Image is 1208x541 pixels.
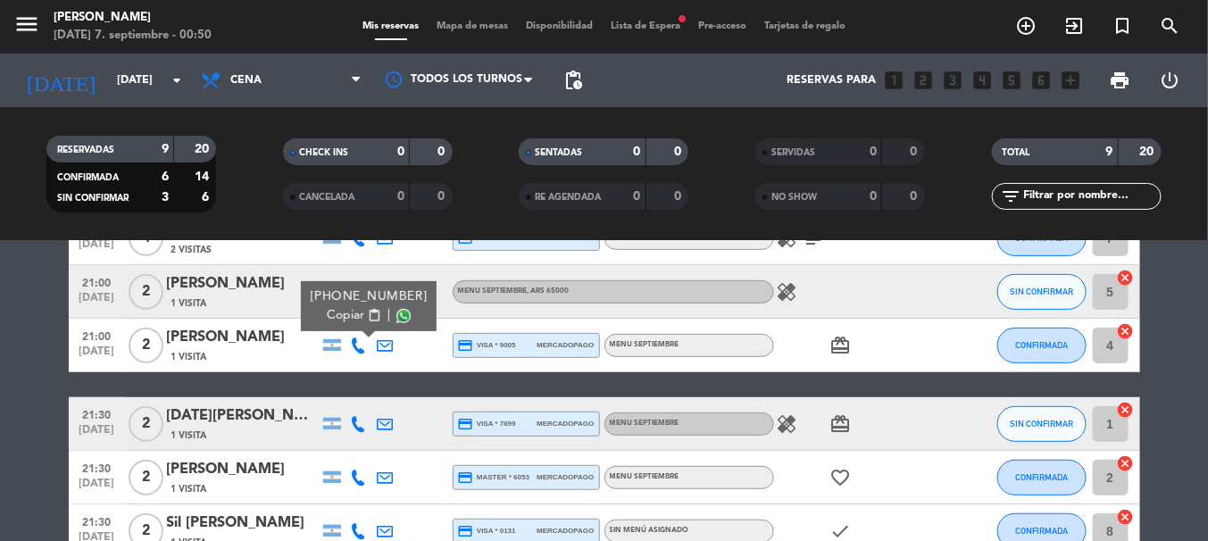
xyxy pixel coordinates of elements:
i: healing [777,281,798,303]
span: Reservas para [787,74,877,87]
span: Lista de Espera [602,21,689,31]
span: RE AGENDADA [535,193,601,202]
span: TOTAL [1003,148,1030,157]
i: card_giftcard [830,335,852,356]
button: CONFIRMADA [997,328,1087,363]
span: NO SHOW [771,193,817,202]
i: turned_in_not [1112,15,1133,37]
div: Sil [PERSON_NAME] [167,512,319,535]
div: [DATE] 7. septiembre - 00:50 [54,27,212,45]
strong: 0 [911,190,921,203]
span: visa * 0131 [458,523,516,539]
span: Mis reservas [354,21,428,31]
span: Disponibilidad [517,21,602,31]
span: MENU SEPTIEMBRE [610,420,679,427]
strong: 0 [634,146,641,158]
div: [PERSON_NAME] [167,326,319,349]
span: fiber_manual_record [677,13,687,24]
span: [DATE] [75,345,120,366]
i: menu [13,11,40,37]
div: [PHONE_NUMBER] [310,287,427,306]
span: MENU SEPTIEMBRE [610,234,721,241]
i: search [1160,15,1181,37]
i: cancel [1117,454,1135,472]
strong: 14 [195,171,212,183]
strong: 0 [870,190,877,203]
i: favorite_border [830,467,852,488]
span: mercadopago [537,525,594,537]
span: Copiar [327,306,364,325]
span: CONFIRMADA [1015,472,1068,482]
span: CONFIRMADA [57,173,119,182]
span: MENU SEPTIEMBRE [610,341,679,348]
i: healing [777,413,798,435]
i: credit_card [458,523,474,539]
span: , ARS 65000 [679,234,721,241]
i: looks_one [883,69,906,92]
span: [DATE] [75,478,120,498]
span: Mapa de mesas [428,21,517,31]
span: MENU SEPTIEMBRE [458,287,570,295]
i: cancel [1117,508,1135,526]
span: CONFIRMADA [1015,526,1068,536]
i: exit_to_app [1063,15,1085,37]
span: CANCELADA [299,193,354,202]
span: 2 [129,406,163,442]
i: cancel [1117,322,1135,340]
span: [DATE] [75,292,120,312]
span: 1 Visita [171,429,207,443]
span: Tarjetas de regalo [755,21,854,31]
div: [PERSON_NAME] [167,458,319,481]
strong: 0 [397,146,404,158]
span: CHECK INS [299,148,348,157]
strong: 0 [674,190,685,203]
span: Sin menú asignado [610,527,689,534]
button: Copiarcontent_paste [327,306,381,325]
span: visa * 7699 [458,416,516,432]
span: SIN CONFIRMAR [1010,287,1073,296]
strong: 0 [870,146,877,158]
button: SIN CONFIRMAR [997,274,1087,310]
span: MENU SEPTIEMBRE [610,473,679,480]
i: looks_two [912,69,936,92]
span: [DATE] [75,238,120,259]
i: cancel [1117,401,1135,419]
span: pending_actions [562,70,584,91]
i: filter_list [1001,186,1022,207]
span: 21:30 [75,457,120,478]
span: Cena [230,74,262,87]
span: CONFIRMADA [1015,340,1068,350]
i: add_box [1060,69,1083,92]
button: menu [13,11,40,44]
span: visa * 9005 [458,337,516,354]
i: credit_card [458,470,474,486]
i: looks_4 [971,69,995,92]
span: 1 Visita [171,350,207,364]
span: Pre-acceso [689,21,755,31]
strong: 0 [397,190,404,203]
span: [DATE] [75,424,120,445]
strong: 20 [195,143,212,155]
i: credit_card [458,337,474,354]
strong: 20 [1139,146,1157,158]
span: 2 [129,460,163,495]
i: looks_3 [942,69,965,92]
div: LOG OUT [1145,54,1195,107]
button: SIN CONFIRMAR [997,406,1087,442]
span: 2 [129,328,163,363]
strong: 9 [162,143,169,155]
span: content_paste [367,309,380,322]
strong: 9 [1106,146,1113,158]
span: print [1109,70,1130,91]
span: master * 6053 [458,470,530,486]
span: , ARS 65000 [528,287,570,295]
span: mercadopago [537,471,594,483]
span: mercadopago [537,339,594,351]
div: [DATE][PERSON_NAME] [167,404,319,428]
i: looks_5 [1001,69,1024,92]
span: 21:00 [75,325,120,345]
strong: 0 [674,146,685,158]
span: SIN CONFIRMAR [57,194,129,203]
i: add_circle_outline [1015,15,1037,37]
span: 21:00 [75,271,120,292]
